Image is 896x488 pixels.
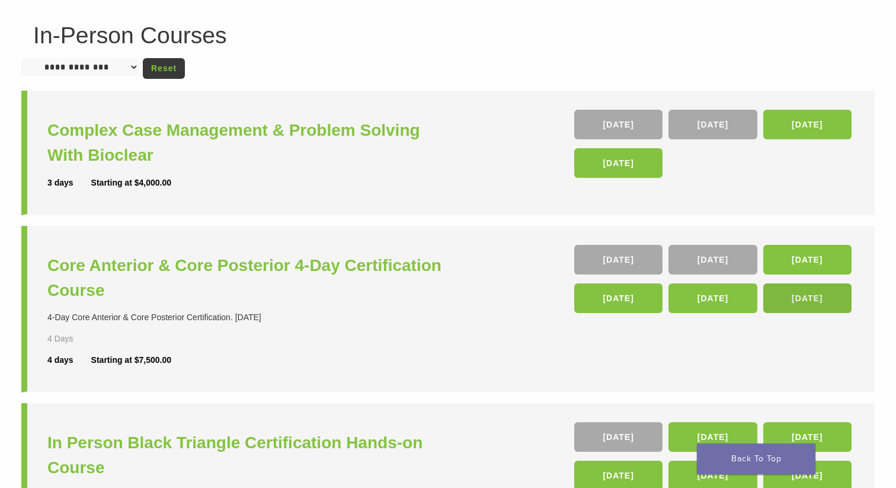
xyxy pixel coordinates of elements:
a: [DATE] [763,110,852,139]
a: [DATE] [668,283,757,313]
a: Reset [143,58,185,79]
a: [DATE] [668,245,757,275]
a: In Person Black Triangle Certification Hands-on Course [47,430,451,480]
a: [DATE] [668,110,757,139]
div: Starting at $7,500.00 [91,354,171,366]
a: Back To Top [697,444,815,474]
a: [DATE] [574,422,663,452]
a: [DATE] [763,422,852,452]
h1: In-Person Courses [33,24,863,47]
div: , , , [574,110,855,184]
a: [DATE] [574,245,663,275]
a: [DATE] [574,283,663,313]
a: Core Anterior & Core Posterior 4-Day Certification Course [47,253,451,303]
a: Complex Case Management & Problem Solving With Bioclear [47,118,451,168]
a: [DATE] [668,422,757,452]
a: [DATE] [574,148,663,178]
div: 3 days [47,177,91,189]
div: 4 Days [47,333,108,345]
div: , , , , , [574,245,855,319]
a: [DATE] [574,110,663,139]
a: [DATE] [763,283,852,313]
div: 4-Day Core Anterior & Core Posterior Certification. [DATE] [47,311,451,324]
div: Starting at $4,000.00 [91,177,171,189]
div: 4 days [47,354,91,366]
a: [DATE] [763,245,852,275]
